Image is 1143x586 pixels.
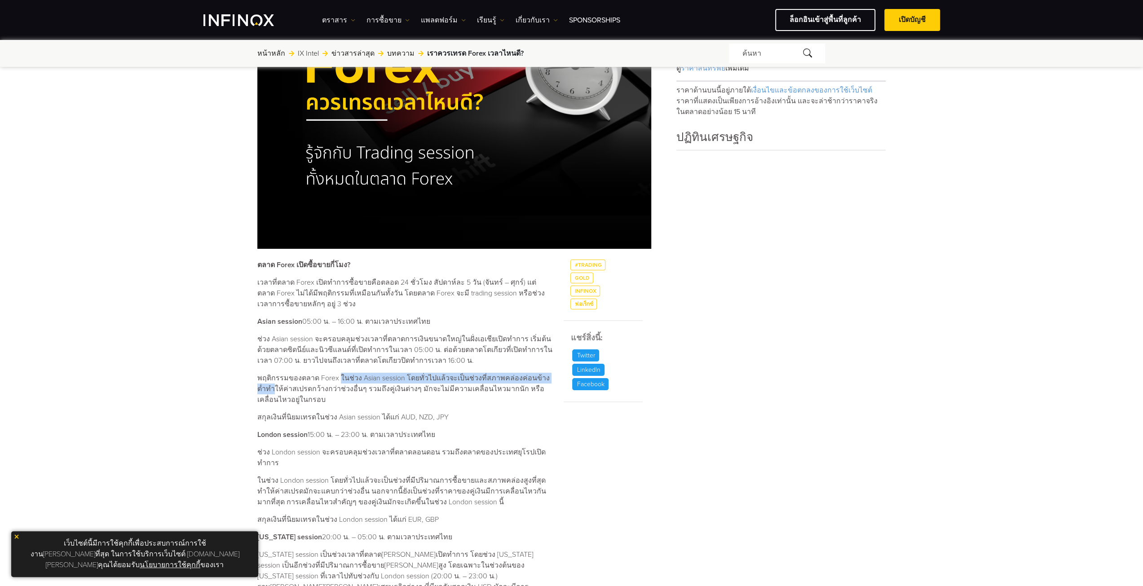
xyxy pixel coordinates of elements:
[569,15,620,26] a: Sponsorships
[570,260,605,270] a: #Trading
[418,51,424,56] img: arrow-right
[257,447,553,468] p: ช่วง London session จะครอบคลุมช่วงเวลาที่ตลาดลอนดอน รวมถึงตลาดของประเทศยุโรปเปิดทำการ
[257,317,302,326] strong: Asian session
[257,316,553,327] p: 05:00 น. – 16:00 น. ตามเวลาประเทศไทย
[366,15,410,26] a: การซื้อขาย
[884,9,940,31] a: เปิดบัญชี
[378,51,384,56] img: arrow-right
[751,86,872,95] span: เงื่อนไขและข้อตกลงของการใช้เว็บไซต์
[477,15,504,26] a: เรียนรู้
[572,364,605,376] p: LinkedIn
[570,273,593,283] a: Gold
[421,15,466,26] a: แพลตฟอร์ม
[298,48,319,59] a: IX Intel
[570,332,642,344] h5: แชร์สิ่งนี้:
[681,64,725,73] span: ราคาสินทรัพย์
[257,532,553,542] p: 20:00 น. – 05:00 น. ตามเวลาประเทศไทย
[427,48,524,59] span: เราควรเทรด Forex เวลาไหนดี?
[570,286,600,296] a: INFINOX
[516,15,558,26] a: เกี่ยวกับเรา
[570,349,601,361] a: Twitter
[676,56,886,81] div: ดู เพิ่มเติม
[387,48,415,59] a: บทความ
[289,51,294,56] img: arrow-right
[257,514,553,525] p: สกุลเงินที่นิยมเทรดในช่วง London session ได้แก่ EUR, GBP
[322,15,355,26] a: ตราสาร
[203,14,295,26] a: INFINOX Logo
[570,364,606,376] a: LinkedIn
[257,373,553,405] p: พฤติกรรมของตลาด Forex ในช่วง Asian session โดยทั่วไปแล้วจะเป็นช่วงที่สภาพคล่องค่อนข้างต่ำทำให้ค่า...
[257,48,285,59] a: หน้าหลัก
[570,378,610,390] a: Facebook
[322,51,328,56] img: arrow-right
[572,378,609,390] p: Facebook
[257,430,308,439] strong: London session
[257,277,553,309] p: เวลาที่ตลาด Forex เปิดทำการซื้อขายคือตลอด 24 ชั่วโมง สัปดาห์ละ 5 วัน (จันทร์ – ศุกร์) แต่ตลาด For...
[729,44,825,63] div: ค้นหา
[572,349,599,361] p: Twitter
[257,533,322,542] strong: [US_STATE] session
[570,299,597,309] a: ฟอเร็กซ์
[331,48,375,59] a: ข่าวสารล่าสุด
[257,260,350,269] strong: ตลาด Forex เปิดซื้อขายกี่โมง?
[775,9,875,31] a: ล็อกอินเข้าสู่พื้นที่ลูกค้า
[257,412,553,423] p: สกุลเงินที่นิยมเทรดในช่วง Asian session ได้แก่ AUD, NZD, JPY
[16,536,254,573] p: เว็บไซต์นี้มีการใช้คุกกี้เพื่อประสบการณ์การใช้งาน[PERSON_NAME]ที่สุด ในการใช้บริการเว็บไซต์ [DOMA...
[257,429,553,440] p: 15:00 น. – 23:00 น. ตามเวลาประเทศไทย
[140,560,200,569] a: นโยบายการใช้คุกกี้
[257,475,553,507] p: ในช่วง London session โดยทั่วไปแล้วจะเป็นช่วงที่มีปริมาณการซื้อขายและสภาพคล่องสูงที่สุด ทำให้ค่าส...
[676,128,886,150] h4: ปฏิทินเศรษฐกิจ
[13,533,20,540] img: yellow close icon
[257,334,553,366] p: ช่วง Asian session จะครอบคลุมช่วงเวลาที่ตลาดการเงินขนาดใหญ่ในฝั่งเอเชียเปิดทำการ เริ่มต้นด้วยตลาด...
[676,81,886,117] p: ราคาด้านบนนี้อยู่ภายใต้ ราคาที่แสดงเป็นเพียงการอ้างอิงเท่านั้น และจะล่าช้ากว่าราคาจริงในตลาดอย่าง...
